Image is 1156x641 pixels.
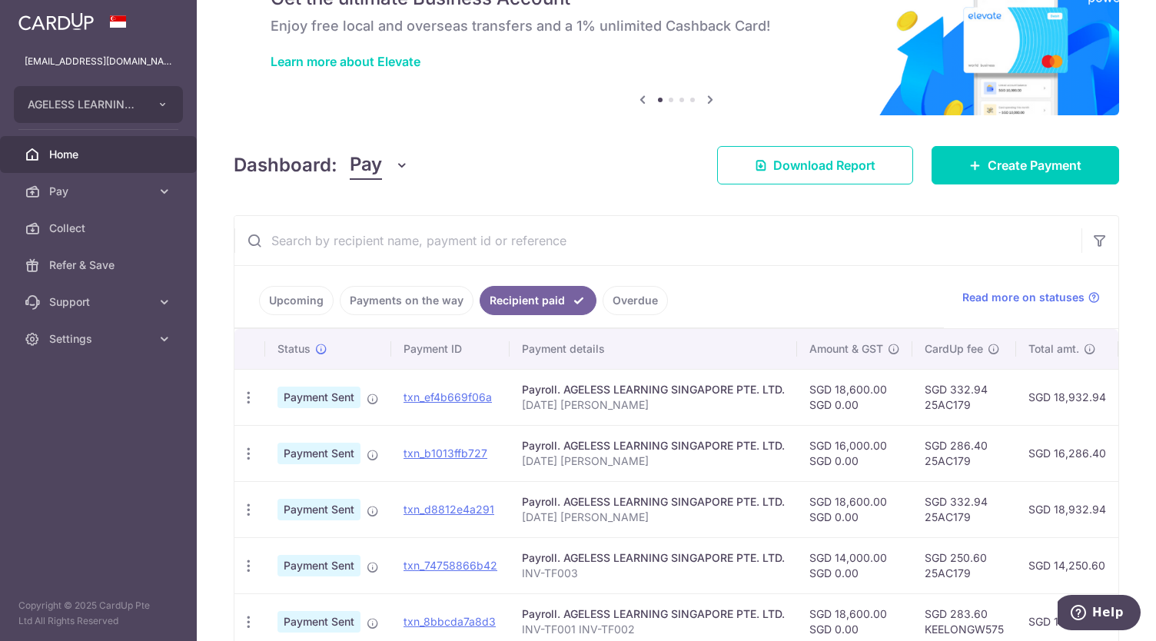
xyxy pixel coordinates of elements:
[350,151,382,180] span: Pay
[234,216,1081,265] input: Search by recipient name, payment id or reference
[277,555,360,576] span: Payment Sent
[932,146,1119,184] a: Create Payment
[49,147,151,162] span: Home
[340,286,473,315] a: Payments on the way
[14,86,183,123] button: AGELESS LEARNING SINGAPORE PTE. LTD.
[277,499,360,520] span: Payment Sent
[404,503,494,516] a: txn_d8812e4a291
[18,12,94,31] img: CardUp
[1016,425,1118,481] td: SGD 16,286.40
[277,443,360,464] span: Payment Sent
[391,329,510,369] th: Payment ID
[1058,595,1141,633] iframe: Opens a widget where you can find more information
[404,615,496,628] a: txn_8bbcda7a8d3
[797,369,912,425] td: SGD 18,600.00 SGD 0.00
[277,341,311,357] span: Status
[49,184,151,199] span: Pay
[522,397,785,413] p: [DATE] [PERSON_NAME]
[809,341,883,357] span: Amount & GST
[1016,537,1118,593] td: SGD 14,250.60
[797,481,912,537] td: SGD 18,600.00 SGD 0.00
[717,146,913,184] a: Download Report
[522,438,785,453] div: Payroll. AGELESS LEARNING SINGAPORE PTE. LTD.
[988,156,1081,174] span: Create Payment
[480,286,596,315] a: Recipient paid
[522,622,785,637] p: INV-TF001 INV-TF002
[1016,369,1118,425] td: SGD 18,932.94
[277,611,360,633] span: Payment Sent
[797,425,912,481] td: SGD 16,000.00 SGD 0.00
[25,54,172,69] p: [EMAIL_ADDRESS][DOMAIN_NAME]
[797,537,912,593] td: SGD 14,000.00 SGD 0.00
[522,566,785,581] p: INV-TF003
[912,369,1016,425] td: SGD 332.94 25AC179
[962,290,1100,305] a: Read more on statuses
[912,537,1016,593] td: SGD 250.60 25AC179
[259,286,334,315] a: Upcoming
[522,606,785,622] div: Payroll. AGELESS LEARNING SINGAPORE PTE. LTD.
[404,390,492,404] a: txn_ef4b669f06a
[912,481,1016,537] td: SGD 332.94 25AC179
[1016,481,1118,537] td: SGD 18,932.94
[912,425,1016,481] td: SGD 286.40 25AC179
[522,382,785,397] div: Payroll. AGELESS LEARNING SINGAPORE PTE. LTD.
[773,156,875,174] span: Download Report
[510,329,797,369] th: Payment details
[271,17,1082,35] h6: Enjoy free local and overseas transfers and a 1% unlimited Cashback Card!
[28,97,141,112] span: AGELESS LEARNING SINGAPORE PTE. LTD.
[925,341,983,357] span: CardUp fee
[49,257,151,273] span: Refer & Save
[404,447,487,460] a: txn_b1013ffb727
[1028,341,1079,357] span: Total amt.
[49,221,151,236] span: Collect
[404,559,497,572] a: txn_74758866b42
[271,54,420,69] a: Learn more about Elevate
[962,290,1085,305] span: Read more on statuses
[49,331,151,347] span: Settings
[522,550,785,566] div: Payroll. AGELESS LEARNING SINGAPORE PTE. LTD.
[522,453,785,469] p: [DATE] [PERSON_NAME]
[277,387,360,408] span: Payment Sent
[522,510,785,525] p: [DATE] [PERSON_NAME]
[603,286,668,315] a: Overdue
[234,151,337,179] h4: Dashboard:
[522,494,785,510] div: Payroll. AGELESS LEARNING SINGAPORE PTE. LTD.
[350,151,409,180] button: Pay
[49,294,151,310] span: Support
